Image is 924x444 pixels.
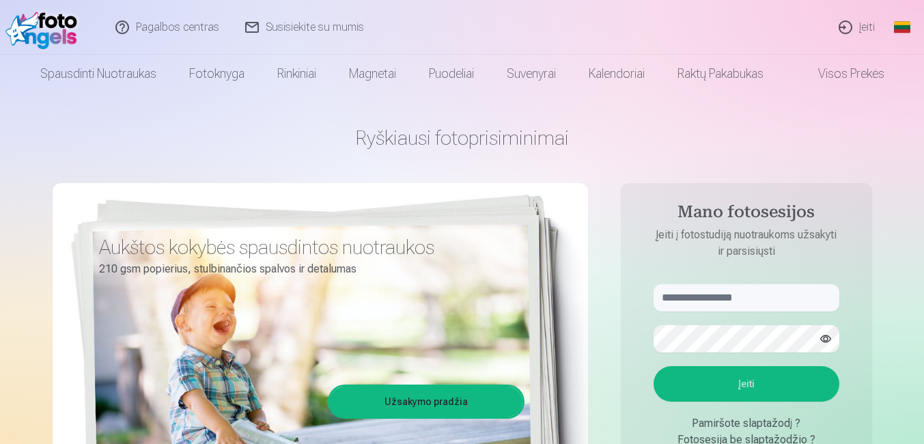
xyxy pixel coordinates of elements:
[53,126,872,150] h1: Ryškiausi fotoprisiminimai
[640,202,853,227] h4: Mano fotosesijos
[661,55,780,93] a: Raktų pakabukas
[99,235,514,260] h3: Aukštos kokybės spausdintos nuotraukos
[330,387,522,417] a: Užsakymo pradžia
[780,55,901,93] a: Visos prekės
[173,55,261,93] a: Fotoknyga
[261,55,333,93] a: Rinkiniai
[5,5,84,49] img: /fa2
[24,55,173,93] a: Spausdinti nuotraukas
[333,55,412,93] a: Magnetai
[654,366,839,402] button: Įeiti
[640,227,853,260] p: Įeiti į fotostudiją nuotraukoms užsakyti ir parsisiųsti
[99,260,514,279] p: 210 gsm popierius, stulbinančios spalvos ir detalumas
[412,55,490,93] a: Puodeliai
[654,415,839,432] div: Pamiršote slaptažodį ?
[572,55,661,93] a: Kalendoriai
[490,55,572,93] a: Suvenyrai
